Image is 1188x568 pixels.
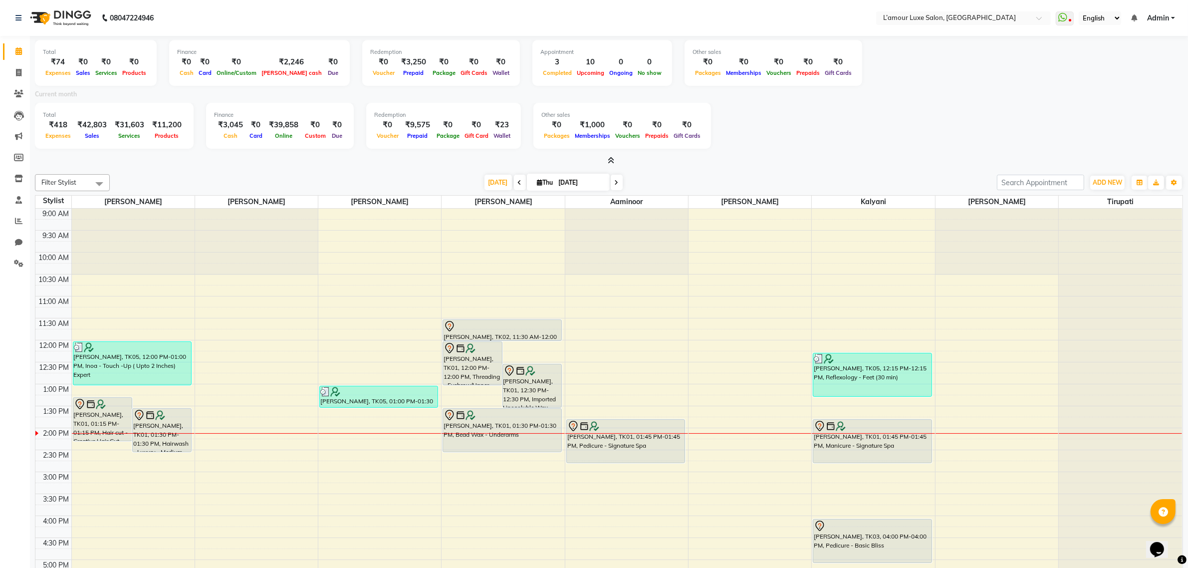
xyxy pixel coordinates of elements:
[73,69,93,76] span: Sales
[177,69,196,76] span: Cash
[370,56,397,68] div: ₹0
[120,69,149,76] span: Products
[247,119,265,131] div: ₹0
[214,56,259,68] div: ₹0
[73,342,191,385] div: [PERSON_NAME], TK05, 12:00 PM-01:00 PM, Inoa - Touch -Up ( Upto 2 Inches) Expert
[613,119,643,131] div: ₹0
[556,175,606,190] input: 2025-09-04
[320,386,438,407] div: [PERSON_NAME], TK05, 01:00 PM-01:30 PM, Threading - Eyebrow/Upper lip/[GEOGRAPHIC_DATA]/[GEOGRAPH...
[41,231,71,241] div: 9:30 AM
[723,69,764,76] span: Memberships
[401,119,434,131] div: ₹9,575
[93,69,120,76] span: Services
[574,56,607,68] div: 10
[328,119,346,131] div: ₹0
[1147,13,1169,23] span: Admin
[120,56,149,68] div: ₹0
[462,119,491,131] div: ₹0
[370,69,397,76] span: Voucher
[723,56,764,68] div: ₹0
[41,428,71,439] div: 2:00 PM
[764,69,794,76] span: Vouchers
[813,353,931,396] div: [PERSON_NAME], TK05, 12:15 PM-12:15 PM, Reflexology - Feet (30 min)
[503,364,561,407] div: [PERSON_NAME], TK01, 12:30 PM-12:30 PM, Imported Liposoluble Wax - Cartridge Wax
[401,69,427,76] span: Prepaid
[247,132,265,139] span: Card
[41,472,71,483] div: 3:00 PM
[671,119,703,131] div: ₹0
[794,56,822,68] div: ₹0
[443,409,561,452] div: [PERSON_NAME], TK01, 01:30 PM-01:30 PM, Bead Wax - Underarms
[110,4,154,32] b: 08047224946
[177,48,342,56] div: Finance
[764,56,794,68] div: ₹0
[148,119,186,131] div: ₹11,200
[370,48,512,56] div: Redemption
[635,69,664,76] span: No show
[936,196,1058,208] span: [PERSON_NAME]
[41,178,76,186] span: Filter Stylist
[73,398,132,441] div: [PERSON_NAME], TK01, 01:15 PM-01:15 PM, Hair cut - Creative Hair Cut
[196,56,214,68] div: ₹0
[325,69,341,76] span: Due
[195,196,318,208] span: [PERSON_NAME]
[813,520,931,563] div: [PERSON_NAME], TK03, 04:00 PM-04:00 PM, Pedicure - Basic Bliss
[43,69,73,76] span: Expenses
[997,175,1084,190] input: Search Appointment
[374,132,401,139] span: Voucher
[689,196,811,208] span: [PERSON_NAME]
[37,340,71,351] div: 12:00 PM
[329,132,345,139] span: Due
[430,56,458,68] div: ₹0
[324,56,342,68] div: ₹0
[535,179,556,186] span: Thu
[693,56,723,68] div: ₹0
[822,56,854,68] div: ₹0
[133,409,191,452] div: [PERSON_NAME], TK01, 01:30 PM-01:30 PM, Hairwash - Luxury - Medium
[540,69,574,76] span: Completed
[374,119,401,131] div: ₹0
[214,69,259,76] span: Online/Custom
[82,132,102,139] span: Sales
[43,132,73,139] span: Expenses
[613,132,643,139] span: Vouchers
[214,119,247,131] div: ₹3,045
[272,132,295,139] span: Online
[41,450,71,461] div: 2:30 PM
[37,296,71,307] div: 11:00 AM
[41,406,71,417] div: 1:30 PM
[434,132,462,139] span: Package
[491,119,513,131] div: ₹23
[37,253,71,263] div: 10:00 AM
[491,132,513,139] span: Wallet
[541,119,572,131] div: ₹0
[25,4,94,32] img: logo
[196,69,214,76] span: Card
[43,48,149,56] div: Total
[443,320,561,340] div: [PERSON_NAME], TK02, 11:30 AM-12:00 PM, Facial Treatment Mask
[72,196,195,208] span: [PERSON_NAME]
[541,111,703,119] div: Other sales
[434,119,462,131] div: ₹0
[397,56,430,68] div: ₹3,250
[607,56,635,68] div: 0
[374,111,513,119] div: Redemption
[265,119,302,131] div: ₹39,858
[443,342,501,385] div: [PERSON_NAME], TK01, 12:00 PM-12:00 PM, Threading - Eyebrow/Upper lip/Lower Lip/[GEOGRAPHIC_DATA]...
[43,119,73,131] div: ₹418
[73,56,93,68] div: ₹0
[540,48,664,56] div: Appointment
[693,69,723,76] span: Packages
[567,420,685,463] div: [PERSON_NAME], TK01, 01:45 PM-01:45 PM, Pedicure - Signature Spa
[540,56,574,68] div: 3
[1059,196,1182,208] span: Tirupati
[671,132,703,139] span: Gift Cards
[259,56,324,68] div: ₹2,246
[214,111,346,119] div: Finance
[41,538,71,549] div: 4:30 PM
[572,119,613,131] div: ₹1,000
[41,209,71,219] div: 9:00 AM
[484,175,512,190] span: [DATE]
[43,111,186,119] div: Total
[541,132,572,139] span: Packages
